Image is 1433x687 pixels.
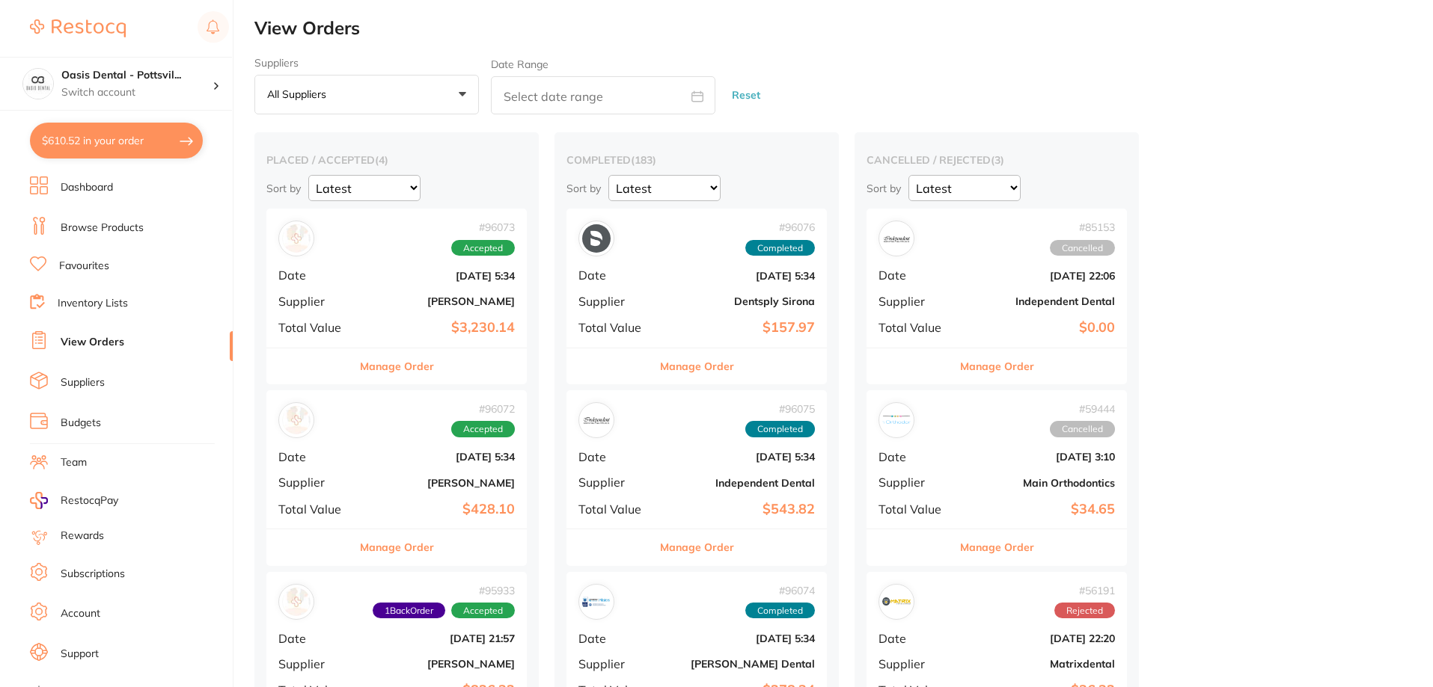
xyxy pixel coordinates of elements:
button: All suppliers [254,75,479,115]
div: Henry Schein Halas#96073AcceptedDate[DATE] 5:34Supplier[PERSON_NAME]Total Value$3,230.14Manage Order [266,209,527,384]
span: Date [578,268,653,282]
b: [PERSON_NAME] [365,658,515,670]
span: Supplier [879,475,953,489]
p: Sort by [566,182,601,195]
span: Total Value [578,502,653,516]
b: [PERSON_NAME] [365,477,515,489]
a: Favourites [59,259,109,274]
div: Adam Dental#96072AcceptedDate[DATE] 5:34Supplier[PERSON_NAME]Total Value$428.10Manage Order [266,390,527,566]
img: Restocq Logo [30,19,126,37]
a: RestocqPay [30,492,118,509]
span: Date [578,632,653,645]
span: Accepted [451,240,515,256]
img: Henry Schein Halas [282,224,311,253]
button: Manage Order [960,348,1034,384]
span: Completed [745,240,815,256]
span: # 95933 [373,585,515,597]
span: Supplier [578,657,653,671]
a: Account [61,606,100,621]
span: # 59444 [1050,403,1115,415]
b: Independent Dental [665,477,815,489]
h2: placed / accepted ( 4 ) [266,153,527,167]
img: Erskine Dental [582,588,611,616]
span: Cancelled [1050,421,1115,437]
a: Inventory Lists [58,296,128,311]
b: Dentsply Sirona [665,295,815,307]
span: Rejected [1054,603,1115,619]
span: Total Value [278,321,353,334]
span: Supplier [578,295,653,308]
a: Rewards [61,529,104,543]
span: Supplier [879,295,953,308]
span: Accepted [451,421,515,437]
span: # 96075 [745,403,815,415]
span: Back orders [373,603,445,619]
b: $34.65 [965,502,1115,517]
span: Date [879,632,953,645]
span: Total Value [278,502,353,516]
b: [DATE] 3:10 [965,451,1115,463]
span: # 96073 [451,221,515,233]
span: # 85153 [1050,221,1115,233]
b: $3,230.14 [365,320,515,336]
a: Dashboard [61,180,113,195]
input: Select date range [491,76,715,114]
b: Independent Dental [965,295,1115,307]
span: Supplier [879,657,953,671]
a: Restocq Logo [30,11,126,46]
span: Date [879,268,953,282]
button: Manage Order [660,348,734,384]
span: # 96072 [451,403,515,415]
button: Manage Order [360,529,434,565]
span: Cancelled [1050,240,1115,256]
b: Matrixdental [965,658,1115,670]
a: View Orders [61,335,124,350]
b: [DATE] 5:34 [665,451,815,463]
h2: cancelled / rejected ( 3 ) [867,153,1127,167]
h2: View Orders [254,18,1433,39]
b: [DATE] 22:20 [965,632,1115,644]
span: # 96074 [745,585,815,597]
b: $0.00 [965,320,1115,336]
a: Budgets [61,416,101,431]
span: Date [278,268,353,282]
img: Dentsply Sirona [582,224,611,253]
a: Subscriptions [61,567,125,582]
img: Main Orthodontics [882,406,911,434]
span: Supplier [278,657,353,671]
span: Total Value [879,321,953,334]
a: Team [61,455,87,470]
button: $610.52 in your order [30,123,203,158]
span: RestocqPay [61,493,118,508]
b: [PERSON_NAME] [365,295,515,307]
span: Date [578,450,653,463]
img: RestocqPay [30,492,48,509]
button: Manage Order [360,348,434,384]
button: Reset [727,76,765,115]
p: Sort by [266,182,301,195]
button: Manage Order [660,529,734,565]
b: $157.97 [665,320,815,336]
p: All suppliers [267,87,332,101]
b: [DATE] 5:34 [665,632,815,644]
label: Suppliers [254,57,479,69]
span: Date [278,450,353,463]
img: Henry Schein Halas [282,588,311,616]
b: $543.82 [665,502,815,517]
img: Oasis Dental - Pottsville [23,69,53,99]
span: Supplier [278,295,353,308]
b: $428.10 [365,502,515,517]
span: Total Value [578,321,653,334]
span: Supplier [578,475,653,489]
label: Date Range [491,58,549,70]
b: [DATE] 21:57 [365,632,515,644]
span: Date [278,632,353,645]
span: Accepted [451,603,515,619]
img: Independent Dental [582,406,611,434]
b: [DATE] 22:06 [965,270,1115,282]
span: Completed [745,421,815,437]
span: # 96076 [745,221,815,233]
p: Sort by [867,182,901,195]
span: # 56191 [1054,585,1115,597]
a: Support [61,647,99,662]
